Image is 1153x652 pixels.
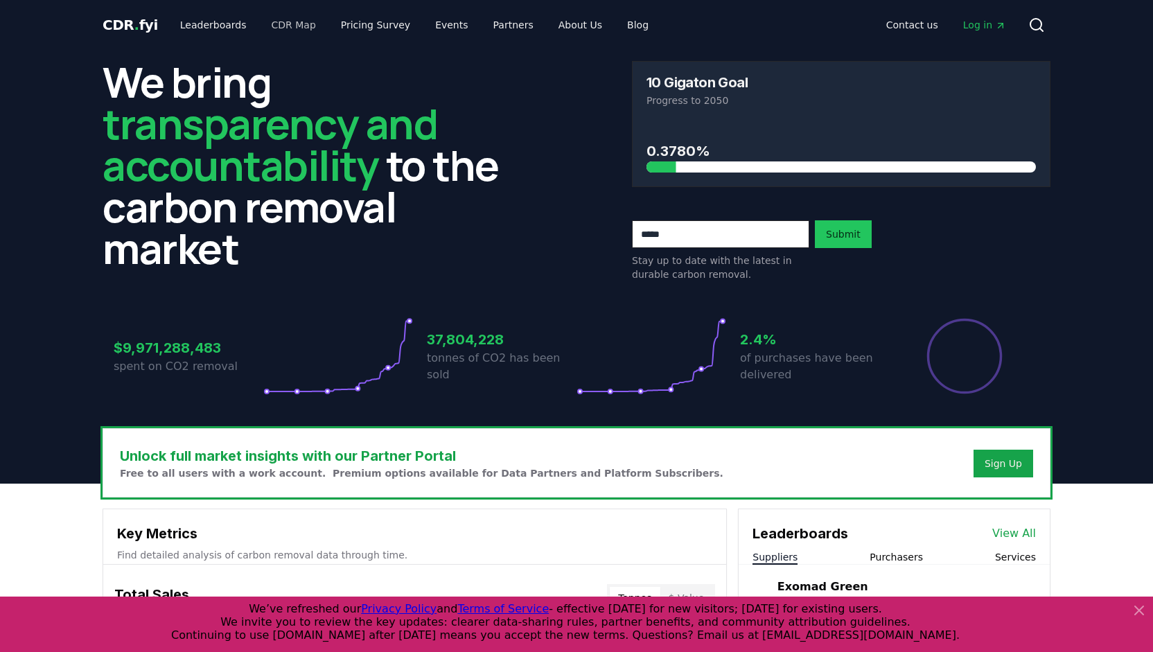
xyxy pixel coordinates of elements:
[482,12,545,37] a: Partners
[117,523,712,544] h3: Key Metrics
[114,358,263,375] p: spent on CO2 removal
[777,579,868,595] a: Exomad Green
[632,254,809,281] p: Stay up to date with the latest in durable carbon removal.
[646,141,1036,161] h3: 0.3780%
[114,584,189,612] h3: Total Sales
[427,329,576,350] h3: 37,804,228
[815,220,872,248] button: Submit
[103,15,158,35] a: CDR.fyi
[424,12,479,37] a: Events
[995,550,1036,564] button: Services
[875,12,949,37] a: Contact us
[169,12,660,37] nav: Main
[114,337,263,358] h3: $9,971,288,483
[752,523,848,544] h3: Leaderboards
[120,466,723,480] p: Free to all users with a work account. Premium options available for Data Partners and Platform S...
[752,550,798,564] button: Suppliers
[974,450,1033,477] button: Sign Up
[992,525,1036,542] a: View All
[875,12,1017,37] nav: Main
[660,587,713,609] button: $ Value
[103,17,158,33] span: CDR fyi
[952,12,1017,37] a: Log in
[547,12,613,37] a: About Us
[261,12,327,37] a: CDR Map
[985,457,1022,470] a: Sign Up
[134,17,139,33] span: .
[616,12,660,37] a: Blog
[120,446,723,466] h3: Unlock full market insights with our Partner Portal
[756,595,763,612] p: 1
[427,350,576,383] p: tonnes of CO2 has been sold
[926,317,1003,395] div: Percentage of sales delivered
[646,76,748,89] h3: 10 Gigaton Goal
[330,12,421,37] a: Pricing Survey
[646,94,1036,107] p: Progress to 2050
[870,550,923,564] button: Purchasers
[103,95,437,193] span: transparency and accountability
[103,61,521,269] h2: We bring to the carbon removal market
[117,548,712,562] p: Find detailed analysis of carbon removal data through time.
[740,350,890,383] p: of purchases have been delivered
[740,329,890,350] h3: 2.4%
[963,18,1006,32] span: Log in
[169,12,258,37] a: Leaderboards
[610,587,660,609] button: Tonnes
